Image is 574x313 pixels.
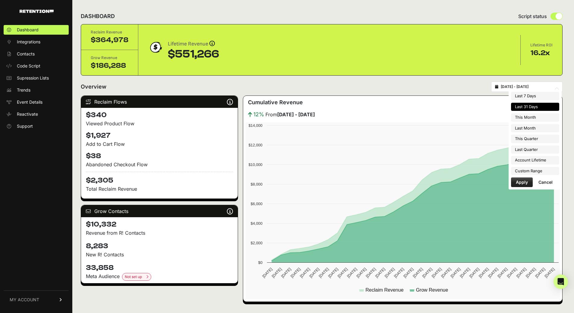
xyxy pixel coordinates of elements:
h4: $340 [86,110,233,120]
li: Last Quarter [511,146,559,154]
a: MY ACCOUNT [4,290,69,309]
text: [DATE] [393,267,405,279]
text: [DATE] [318,267,330,279]
h3: Cumulative Revenue [248,98,303,107]
text: [DATE] [497,267,508,279]
a: Trends [4,85,69,95]
h4: 33,858 [86,263,233,273]
text: [DATE] [412,267,424,279]
p: Total Reclaim Revenue [86,185,233,192]
button: Apply [511,177,533,187]
text: [DATE] [356,267,367,279]
span: Integrations [17,39,40,45]
text: [DATE] [337,267,349,279]
li: This Month [511,113,559,122]
button: Cancel [534,177,557,187]
div: Meta Audience [86,273,233,281]
text: [DATE] [327,267,339,279]
text: $4,000 [251,221,262,226]
p: Revenue from R! Contacts [86,229,233,236]
text: $10,000 [249,162,262,167]
text: $12,000 [249,143,262,147]
li: Account Lifetime [511,156,559,164]
div: Abandoned Checkout Flow [86,161,233,168]
text: [DATE] [516,267,527,279]
div: 16.2x [530,48,553,58]
a: Code Script [4,61,69,71]
text: [DATE] [262,267,273,279]
text: $8,000 [251,182,262,186]
a: Supression Lists [4,73,69,83]
text: [DATE] [365,267,377,279]
div: $186,288 [91,61,128,70]
span: From [265,111,315,118]
div: $364,978 [91,35,128,45]
div: $551,266 [168,48,219,60]
span: 12% [253,110,264,119]
div: Lifetime ROI [530,42,553,48]
text: [DATE] [544,267,556,279]
div: Lifetime Revenue [168,40,219,48]
li: Last 31 Days [511,103,559,111]
div: Grow Revenue [91,55,128,61]
div: Viewed Product Flow [86,120,233,127]
text: [DATE] [271,267,283,279]
text: [DATE] [403,267,414,279]
a: Dashboard [4,25,69,35]
span: Reactivate [17,111,38,117]
p: New R! Contacts [86,251,233,258]
a: Support [4,121,69,131]
text: $2,000 [251,241,262,245]
text: [DATE] [478,267,490,279]
text: [DATE] [280,267,292,279]
h4: $10,332 [86,220,233,229]
div: Grow Contacts [81,205,238,217]
span: Event Details [17,99,42,105]
text: [DATE] [440,267,452,279]
span: Script status [518,13,547,20]
h4: 8,283 [86,241,233,251]
h4: $38 [86,151,233,161]
text: $6,000 [251,202,262,206]
span: MY ACCOUNT [10,297,39,303]
text: Grow Revenue [416,287,448,293]
text: [DATE] [469,267,480,279]
span: Supression Lists [17,75,49,81]
text: [DATE] [506,267,518,279]
div: Add to Cart Flow [86,140,233,148]
h4: $1,927 [86,131,233,140]
text: [DATE] [459,267,471,279]
span: Trends [17,87,30,93]
span: Dashboard [17,27,39,33]
text: [DATE] [534,267,546,279]
a: Integrations [4,37,69,47]
img: dollar-coin-05c43ed7efb7bc0c12610022525b4bbbb207c7efeef5aecc26f025e68dcafac9.png [148,40,163,55]
text: [DATE] [431,267,443,279]
a: Reactivate [4,109,69,119]
text: [DATE] [525,267,537,279]
h2: DASHBOARD [81,12,115,20]
li: Last 7 Days [511,92,559,100]
li: Custom Range [511,167,559,175]
text: [DATE] [299,267,311,279]
span: Support [17,123,33,129]
div: Reclaim Flows [81,96,238,108]
a: Contacts [4,49,69,59]
text: [DATE] [487,267,499,279]
text: [DATE] [374,267,386,279]
h2: Overview [81,83,106,91]
text: [DATE] [290,267,301,279]
text: [DATE] [450,267,461,279]
div: Open Intercom Messenger [554,274,568,289]
span: Code Script [17,63,40,69]
div: Reclaim Revenue [91,29,128,35]
a: Event Details [4,97,69,107]
text: [DATE] [422,267,433,279]
text: [DATE] [346,267,358,279]
strong: [DATE] - [DATE] [277,111,315,117]
li: This Quarter [511,135,559,143]
text: $0 [258,260,262,265]
img: Retention.com [20,10,54,13]
text: $14,000 [249,123,262,128]
h4: $2,305 [86,172,233,185]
